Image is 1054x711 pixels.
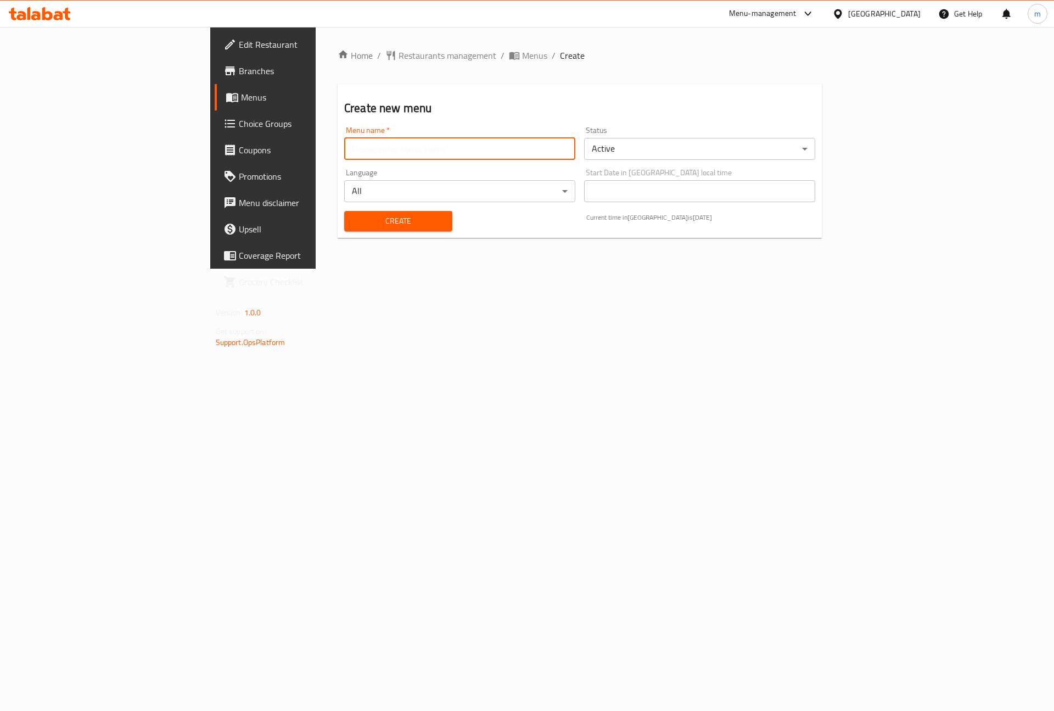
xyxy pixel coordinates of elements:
div: Active [584,138,815,160]
button: Create [344,211,452,231]
a: Menus [509,49,547,62]
a: Upsell [215,216,386,242]
span: m [1034,8,1041,20]
a: Coverage Report [215,242,386,269]
a: Branches [215,58,386,84]
span: Upsell [239,223,378,236]
a: Edit Restaurant [215,31,386,58]
span: Menu disclaimer [239,196,378,209]
input: Please enter Menu name [344,138,575,160]
span: Edit Restaurant [239,38,378,51]
a: Grocery Checklist [215,269,386,295]
span: 1.0.0 [244,305,261,320]
a: Restaurants management [385,49,496,62]
p: Current time in [GEOGRAPHIC_DATA] is [DATE] [586,213,815,223]
nav: breadcrumb [338,49,822,62]
span: Grocery Checklist [239,275,378,288]
span: Restaurants management [399,49,496,62]
h2: Create new menu [344,100,815,116]
span: Coupons [239,143,378,157]
span: Promotions [239,170,378,183]
span: Create [353,214,444,228]
div: All [344,180,575,202]
a: Promotions [215,163,386,190]
span: Menus [241,91,378,104]
a: Support.OpsPlatform [216,335,285,349]
span: Menus [522,49,547,62]
span: Choice Groups [239,117,378,130]
li: / [501,49,504,62]
div: Menu-management [729,7,797,20]
a: Choice Groups [215,110,386,137]
span: Version: [216,305,243,320]
a: Menus [215,84,386,110]
li: / [552,49,556,62]
div: [GEOGRAPHIC_DATA] [848,8,921,20]
span: Branches [239,64,378,77]
a: Menu disclaimer [215,190,386,216]
span: Coverage Report [239,249,378,262]
span: Create [560,49,585,62]
a: Coupons [215,137,386,163]
span: Get support on: [216,324,266,338]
